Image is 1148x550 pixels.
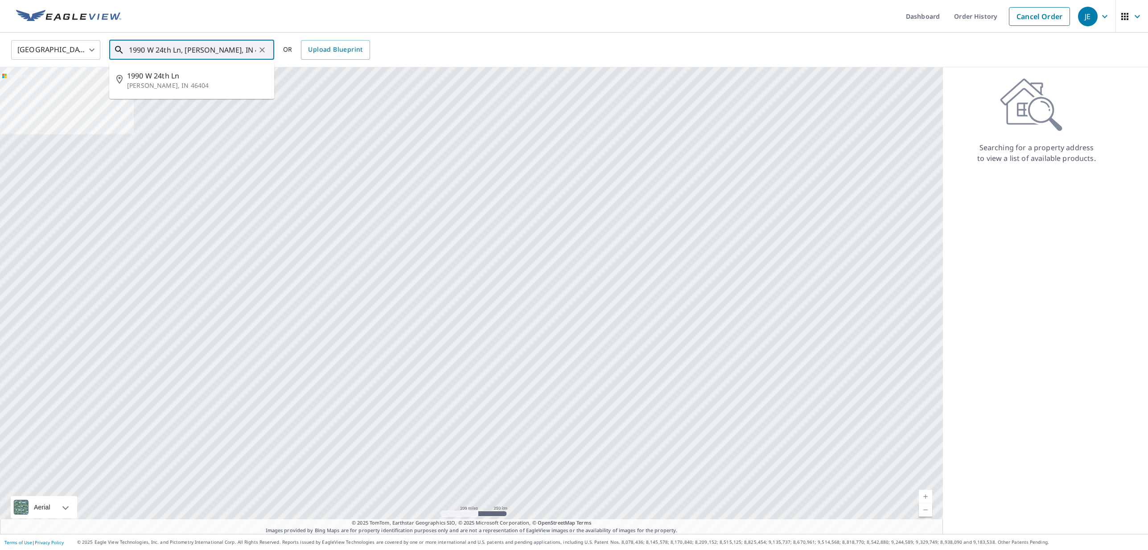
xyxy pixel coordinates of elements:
[919,503,932,517] a: Current Level 5, Zoom Out
[1078,7,1098,26] div: JE
[283,40,370,60] div: OR
[538,519,575,526] a: OpenStreetMap
[301,40,370,60] a: Upload Blueprint
[127,81,267,90] p: [PERSON_NAME], IN 46404
[31,496,53,518] div: Aerial
[352,519,591,527] span: © 2025 TomTom, Earthstar Geographics SIO, © 2025 Microsoft Corporation, ©
[256,44,268,56] button: Clear
[576,519,591,526] a: Terms
[11,496,77,518] div: Aerial
[4,540,64,545] p: |
[308,44,362,55] span: Upload Blueprint
[16,10,121,23] img: EV Logo
[11,37,100,62] div: [GEOGRAPHIC_DATA]
[919,490,932,503] a: Current Level 5, Zoom In
[129,37,256,62] input: Search by address or latitude-longitude
[1009,7,1070,26] a: Cancel Order
[4,539,32,546] a: Terms of Use
[127,70,267,81] span: 1990 W 24th Ln
[977,142,1096,164] p: Searching for a property address to view a list of available products.
[77,539,1144,546] p: © 2025 Eagle View Technologies, Inc. and Pictometry International Corp. All Rights Reserved. Repo...
[35,539,64,546] a: Privacy Policy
